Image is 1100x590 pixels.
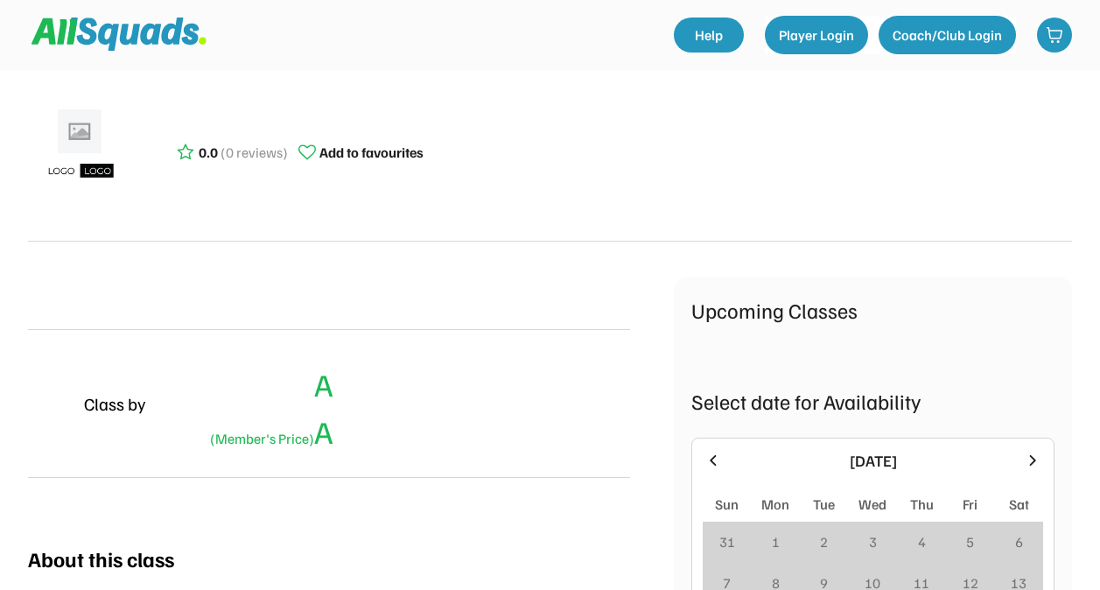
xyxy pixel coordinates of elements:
img: shopping-cart-01%20%281%29.svg [1046,26,1063,44]
div: 1 [772,531,780,552]
div: 0.0 [199,142,218,163]
img: Squad%20Logo.svg [32,18,207,51]
div: 6 [1015,531,1023,552]
div: 3 [869,531,877,552]
div: 4 [918,531,926,552]
div: Thu [910,494,934,515]
font: (Member's Price) [210,430,314,447]
button: Player Login [765,16,868,54]
div: Mon [761,494,789,515]
div: Sun [715,494,739,515]
div: Sat [1009,494,1029,515]
div: (0 reviews) [221,142,288,163]
div: Wed [858,494,886,515]
div: Add to favourites [319,142,424,163]
img: ui-kit-placeholders-product-5_1200x.webp [37,103,124,191]
button: Coach/Club Login [879,16,1016,54]
div: A [314,361,333,408]
div: About this class [28,543,174,574]
div: Select date for Availability [691,385,1054,417]
div: Fri [963,494,977,515]
div: [DATE] [732,449,1013,473]
img: yH5BAEAAAAALAAAAAABAAEAAAIBRAA7 [28,383,70,425]
div: A [204,408,333,455]
div: 2 [820,531,828,552]
div: Tue [813,494,835,515]
a: Help [674,18,744,53]
div: 31 [719,531,735,552]
div: Upcoming Classes [691,294,1054,326]
div: 5 [966,531,974,552]
div: Class by [84,390,146,417]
